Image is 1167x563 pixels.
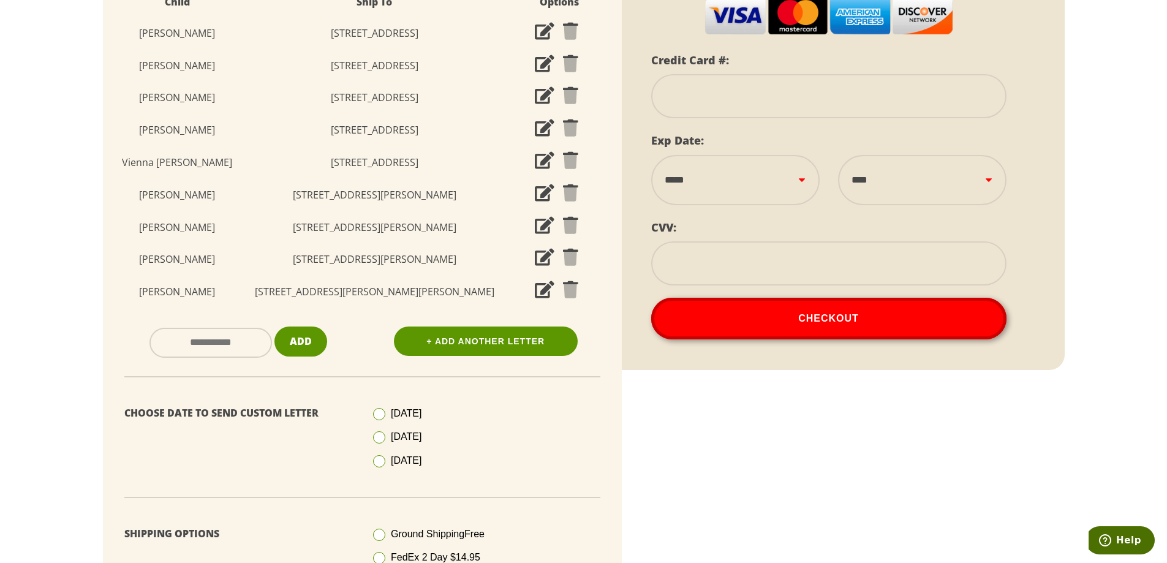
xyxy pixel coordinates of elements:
td: [STREET_ADDRESS] [240,146,510,179]
span: [DATE] [391,431,421,442]
td: [PERSON_NAME] [115,211,240,244]
td: [STREET_ADDRESS] [240,50,510,82]
td: [STREET_ADDRESS][PERSON_NAME] [240,179,510,211]
label: Credit Card #: [651,53,729,67]
label: Exp Date: [651,133,704,148]
td: [STREET_ADDRESS][PERSON_NAME][PERSON_NAME] [240,276,510,308]
td: [STREET_ADDRESS] [240,17,510,50]
td: [PERSON_NAME] [115,179,240,211]
p: Choose Date To Send Custom Letter [124,404,353,422]
td: [PERSON_NAME] [115,81,240,114]
td: [STREET_ADDRESS][PERSON_NAME] [240,211,510,244]
button: Add [274,327,327,357]
td: [STREET_ADDRESS] [240,81,510,114]
span: Free [464,529,485,539]
span: [DATE] [391,408,421,418]
button: Checkout [651,298,1006,339]
td: [PERSON_NAME] [115,243,240,276]
p: Shipping Options [124,525,353,543]
td: [PERSON_NAME] [115,50,240,82]
td: [STREET_ADDRESS][PERSON_NAME] [240,243,510,276]
span: [DATE] [391,455,421,466]
td: [PERSON_NAME] [115,17,240,50]
td: [PERSON_NAME] [115,276,240,308]
td: [PERSON_NAME] [115,114,240,146]
label: CVV: [651,220,676,235]
td: Vienna [PERSON_NAME] [115,146,240,179]
span: FedEx 2 Day $14.95 [391,552,480,562]
td: [STREET_ADDRESS] [240,114,510,146]
span: Add [290,334,312,348]
iframe: Opens a widget where you can find more information [1089,526,1155,557]
a: + Add Another Letter [394,327,578,356]
span: Ground Shipping [391,529,485,539]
